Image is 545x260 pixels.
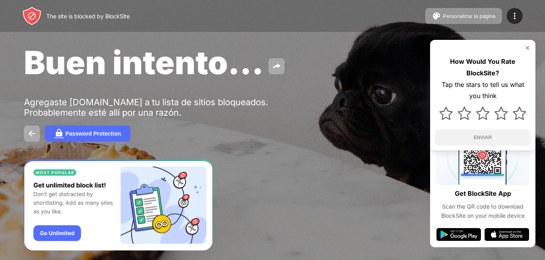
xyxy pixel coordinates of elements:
img: star.svg [494,106,508,120]
button: Personalizar la página [425,8,502,24]
button: Password Protection [45,126,130,142]
img: header-logo.svg [22,6,41,26]
div: Scan the QR code to download BlockSite on your mobile device [436,202,529,220]
img: menu-icon.svg [510,11,519,21]
span: Buen intento... [24,43,264,82]
iframe: Banner [24,160,213,251]
img: share.svg [272,61,281,71]
div: Get BlockSite App [455,188,511,199]
img: star.svg [439,106,453,120]
div: Tap the stars to tell us what you think [435,79,531,102]
img: app-store.svg [484,228,529,241]
div: Password Protection [65,130,121,137]
img: star.svg [476,106,490,120]
div: How Would You Rate BlockSite? [435,56,531,79]
div: Personalizar la página [443,13,496,19]
img: star.svg [458,106,471,120]
div: The site is blocked by BlockSite [46,13,130,20]
img: google-play.svg [436,228,481,241]
img: star.svg [513,106,526,120]
img: rate-us-close.svg [524,45,531,51]
img: back.svg [27,129,37,138]
button: ENVIAR [435,130,531,146]
img: password.svg [54,129,64,138]
div: Agregaste [DOMAIN_NAME] a tu lista de sitios bloqueados. Probablemente esté allí por una razón. [24,97,271,118]
img: pallet.svg [432,11,441,21]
